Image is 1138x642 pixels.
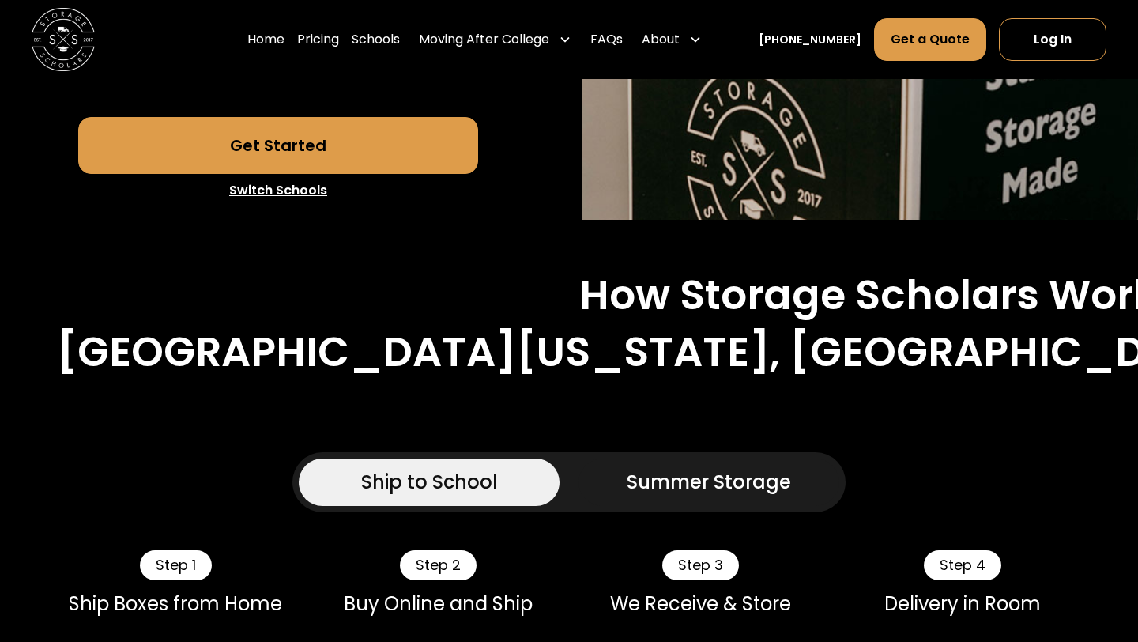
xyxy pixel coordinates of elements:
div: Step 3 [662,550,739,580]
div: Step 2 [400,550,477,580]
a: [PHONE_NUMBER] [759,32,861,48]
div: Step 1 [140,550,212,580]
div: About [642,30,680,49]
a: Get a Quote [874,18,986,61]
a: Log In [999,18,1106,61]
div: Step 4 [924,550,1001,580]
div: Delivery in Room [844,593,1081,616]
a: Pricing [297,17,339,62]
a: FAQs [590,17,623,62]
div: Ship Boxes from Home [57,593,294,616]
a: Schools [352,17,400,62]
a: Get Started [78,117,479,174]
a: Switch Schools [78,174,479,207]
div: Moving After College [419,30,549,49]
div: Moving After College [413,17,578,62]
div: Ship to School [361,468,498,497]
div: We Receive & Store [582,593,819,616]
div: About [635,17,708,62]
div: Summer Storage [627,468,791,497]
div: Buy Online and Ship [319,593,556,616]
img: Storage Scholars main logo [32,8,95,71]
a: Home [247,17,284,62]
